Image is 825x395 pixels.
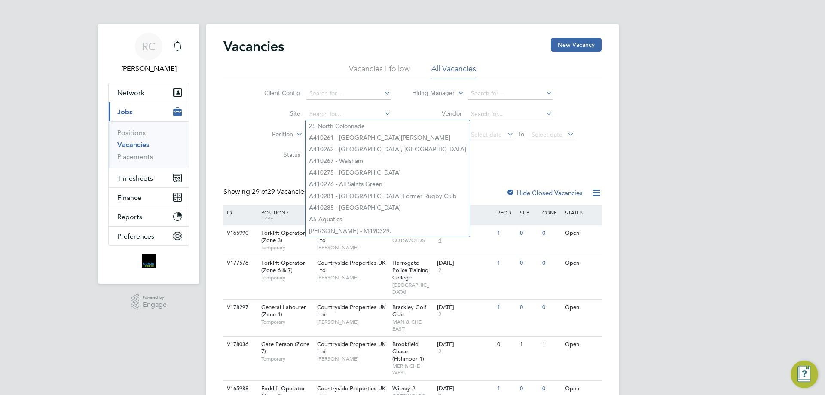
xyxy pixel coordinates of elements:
li: Vacancies I follow [349,64,410,79]
button: Jobs [109,102,189,121]
li: 25 North Colonnade [306,120,470,132]
li: A410276 - All Saints Green [306,178,470,190]
a: Placements [117,153,153,161]
span: Type [261,215,273,222]
span: 2 [437,267,443,274]
div: Open [563,255,600,271]
div: V177576 [225,255,255,271]
span: [PERSON_NAME] [317,244,388,251]
div: [DATE] [437,304,493,311]
div: Sub [518,205,540,220]
span: General Labourer (Zone 1) [261,303,306,318]
span: Temporary [261,274,313,281]
span: Powered by [143,294,167,301]
span: Countryside Properties UK Ltd [317,340,385,355]
div: 0 [540,255,562,271]
div: Status [563,205,600,220]
label: Vendor [412,110,462,117]
div: Reqd [495,205,517,220]
div: 1 [495,255,517,271]
span: Forklift Operator (Zone 6 & 7) [261,259,305,274]
span: [PERSON_NAME] [317,318,388,325]
h2: Vacancies [223,38,284,55]
span: RC [142,41,156,52]
div: 0 [518,300,540,315]
label: Site [251,110,300,117]
span: 29 Vacancies [252,187,307,196]
div: Open [563,300,600,315]
button: New Vacancy [551,38,602,52]
span: 2 [437,348,443,355]
span: Countryside Properties UK Ltd [317,303,385,318]
li: A410275 - [GEOGRAPHIC_DATA] [306,167,470,178]
button: Preferences [109,227,189,245]
li: All Vacancies [431,64,476,79]
span: To [516,129,527,140]
button: Reports [109,207,189,226]
li: A410261 - [GEOGRAPHIC_DATA][PERSON_NAME] [306,132,470,144]
label: Status [251,151,300,159]
span: Countryside Properties UK Ltd [317,259,385,274]
span: Engage [143,301,167,309]
div: 0 [518,255,540,271]
span: MER & CHE WEST [392,363,433,376]
nav: Main navigation [98,24,199,284]
div: 0 [540,225,562,241]
a: Powered byEngage [131,294,167,310]
div: 0 [495,337,517,352]
span: Harrogate Police Training College [392,259,428,281]
span: 2 [437,311,443,318]
a: RC[PERSON_NAME] [108,33,189,74]
div: 1 [495,300,517,315]
span: COTSWOLDS [392,237,433,244]
span: Robyn Clarke [108,64,189,74]
div: Jobs [109,121,189,168]
a: Go to home page [108,254,189,268]
span: Temporary [261,244,313,251]
label: Hiring Manager [405,89,455,98]
span: Brookfield Chase (Fishmoor 1) [392,340,424,362]
span: 29 of [252,187,267,196]
div: Showing [223,187,309,196]
div: Conf [540,205,562,220]
span: Temporary [261,318,313,325]
span: 4 [437,237,443,244]
span: Finance [117,193,141,202]
li: A410285 - [GEOGRAPHIC_DATA] [306,202,470,214]
div: 0 [518,225,540,241]
span: Brackley Golf Club [392,303,426,318]
span: MAN & CHE EAST [392,318,433,332]
span: Select date [471,131,502,138]
span: Reports [117,213,142,221]
span: Temporary [261,355,313,362]
li: A5 Aquatics [306,214,470,225]
div: Open [563,337,600,352]
div: 1 [540,337,562,352]
li: A410267 - Walsham [306,155,470,167]
li: A410281 - [GEOGRAPHIC_DATA] Former Rugby Club [306,190,470,202]
div: ID [225,205,255,220]
input: Search for... [468,108,553,120]
img: bromak-logo-retina.png [142,254,156,268]
div: V178036 [225,337,255,352]
input: Search for... [468,88,553,100]
div: V165990 [225,225,255,241]
div: Position / [255,205,315,226]
button: Finance [109,188,189,207]
button: Engage Resource Center [791,361,818,388]
span: Gate Person (Zone 7) [261,340,309,355]
span: Preferences [117,232,154,240]
input: Search for... [306,108,391,120]
div: 1 [518,337,540,352]
label: Client Config [251,89,300,97]
span: Select date [532,131,562,138]
div: [DATE] [437,341,493,348]
button: Network [109,83,189,102]
label: Position [244,130,293,139]
span: [PERSON_NAME] [317,274,388,281]
span: Network [117,89,144,97]
div: [DATE] [437,260,493,267]
span: Timesheets [117,174,153,182]
span: Witney 2 [392,385,415,392]
span: [GEOGRAPHIC_DATA] [392,282,433,295]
